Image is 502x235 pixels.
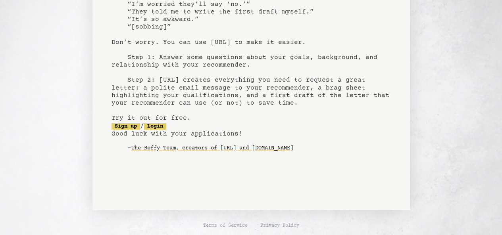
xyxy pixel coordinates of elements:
div: - [127,144,391,152]
a: The Reffy Team, creators of [URL] and [DOMAIN_NAME] [131,142,293,155]
a: Privacy Policy [260,223,299,229]
a: Terms of Service [203,223,248,229]
a: Login [144,123,166,130]
a: Sign up [112,123,140,130]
